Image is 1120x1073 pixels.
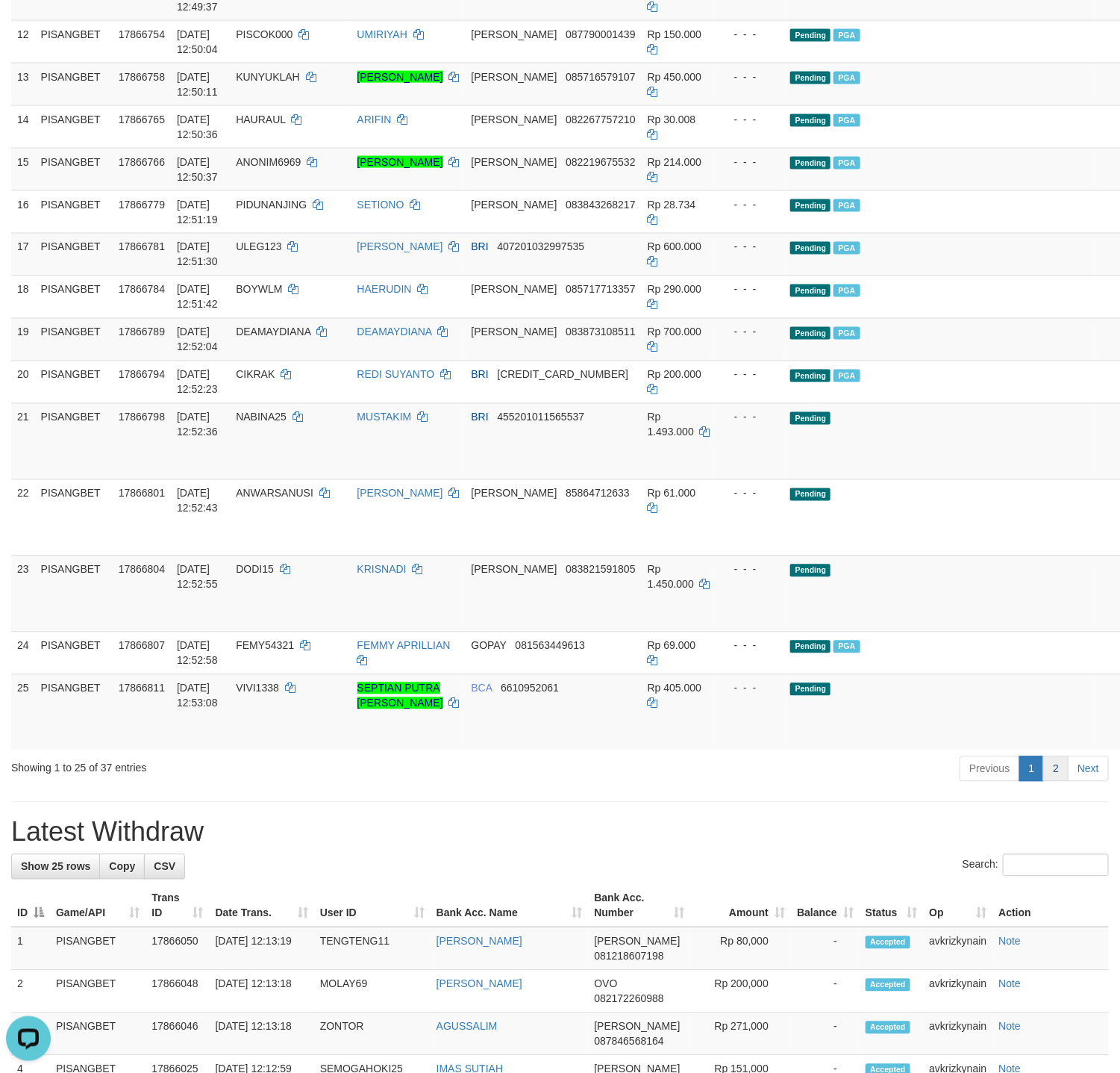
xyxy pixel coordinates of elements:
th: Balance: activate to sort column ascending [791,885,860,927]
span: Marked by avkrizkynain [833,114,860,127]
span: BCA [471,682,492,694]
td: PISANGBET [35,403,113,479]
span: Pending [790,565,830,577]
td: PISANGBET [35,190,113,233]
td: PISANGBET [35,361,113,403]
span: Pending [790,641,830,653]
a: [PERSON_NAME] [437,978,522,990]
div: - - - [722,155,779,169]
div: - - - [722,325,779,340]
td: 14 [11,105,35,148]
a: SEPTIAN PUTRA [PERSON_NAME] [357,682,443,709]
div: - - - [722,410,779,425]
td: 25 [11,674,35,750]
span: Pending [790,683,830,696]
span: Copy [109,861,135,873]
span: VIVI1338 [236,682,279,694]
a: [PERSON_NAME] [357,156,443,168]
span: [PERSON_NAME] [594,1021,680,1033]
span: ANONIM6969 [236,156,301,168]
span: ANWARSANUSI [236,488,313,500]
span: Pending [790,242,830,255]
span: Pending [790,199,830,212]
a: Note [999,1021,1022,1033]
span: 17866754 [119,28,165,40]
td: 21 [11,403,35,479]
td: 17866050 [146,927,209,971]
td: TENGTENG11 [314,927,431,971]
span: [PERSON_NAME] [471,326,557,338]
span: 17866765 [119,113,165,125]
span: Pending [790,412,830,425]
td: 13 [11,63,35,105]
span: Pending [790,370,830,382]
span: [PERSON_NAME] [471,71,557,83]
span: [DATE] 12:51:42 [177,284,218,311]
td: avkrizkynain [923,971,992,1013]
span: DEAMAYDIANA [236,326,310,338]
td: Rp 80,000 [690,927,791,971]
th: Op: activate to sort column ascending [923,885,992,927]
span: Rp 150.000 [648,28,701,40]
span: BOYWLM [236,284,282,296]
span: Pending [790,29,830,42]
span: Marked by avkyakub [833,370,860,382]
span: [DATE] 12:51:19 [177,199,218,226]
span: Copy 082219675532 to clipboard [566,156,635,168]
th: ID: activate to sort column descending [11,885,50,927]
span: [DATE] 12:50:11 [177,71,218,98]
td: PISANGBET [35,674,113,750]
td: PISANGBET [35,105,113,148]
span: Rp 214.000 [648,156,701,168]
span: Pending [790,327,830,340]
span: Pending [790,114,830,127]
span: Copy 087790001439 to clipboard [566,28,635,40]
a: MUSTAKIM [357,411,412,423]
span: Pending [790,488,830,501]
span: NABINA25 [236,411,287,423]
span: Rp 290.000 [648,284,701,296]
a: AGUSSALIM [437,1021,498,1033]
span: 17866789 [119,326,165,338]
td: PISANGBET [35,63,113,105]
td: PISANGBET [50,1013,146,1056]
td: MOLAY69 [314,971,431,1013]
td: ZONTOR [314,1013,431,1056]
span: Show 25 rows [21,861,90,873]
span: Copy 083873108511 to clipboard [566,326,635,338]
span: 17866801 [119,488,165,500]
div: - - - [722,69,779,84]
a: Note [999,936,1022,948]
td: PISANGBET [50,971,146,1013]
span: KUNYUKLAH [236,71,300,83]
a: [PERSON_NAME] [357,71,443,83]
span: Accepted [866,936,910,949]
button: Open LiveChat chat widget [6,6,51,51]
span: Copy 083821591805 to clipboard [566,564,635,576]
span: [PERSON_NAME] [471,156,557,168]
input: Search: [1003,854,1109,877]
span: PIDUNANJING [236,199,307,211]
td: Rp 200,000 [690,971,791,1013]
span: [PERSON_NAME] [471,199,557,211]
td: 22 [11,479,35,556]
span: PISCOK000 [236,28,292,40]
td: 12 [11,20,35,63]
a: 2 [1043,756,1069,782]
a: [PERSON_NAME] [437,936,522,948]
div: - - - [722,240,779,255]
th: Bank Acc. Name: activate to sort column ascending [431,885,589,927]
span: Copy 85864712633 to clipboard [566,488,630,500]
td: 17866046 [146,1013,209,1056]
a: HAERUDIN [357,284,412,296]
span: [DATE] 12:51:30 [177,241,218,268]
td: Rp 271,000 [690,1013,791,1056]
td: PISANGBET [35,318,113,361]
span: 17866811 [119,682,165,694]
div: - - - [722,367,779,382]
td: PISANGBET [50,927,146,971]
a: Show 25 rows [11,854,100,880]
div: - - - [722,112,779,127]
span: Copy 085716579107 to clipboard [566,71,635,83]
span: Rp 405.000 [648,682,701,694]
